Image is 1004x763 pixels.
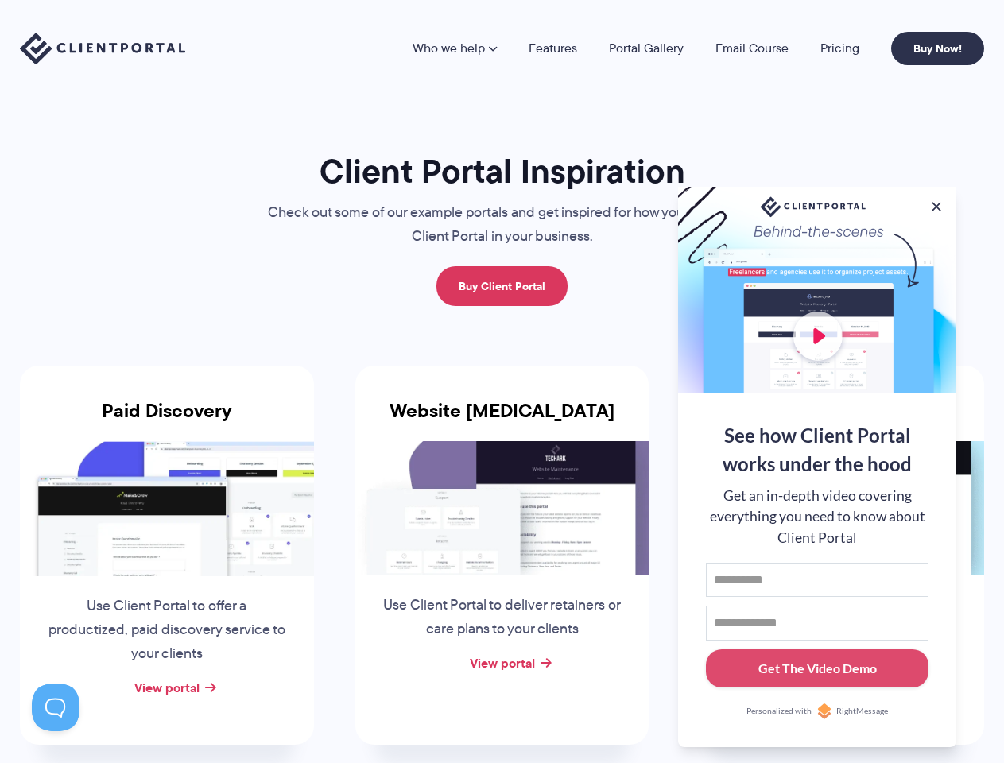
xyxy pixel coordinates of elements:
span: RightMessage [836,705,888,718]
span: Personalized with [746,705,812,718]
p: Check out some of our example portals and get inspired for how you can use Client Portal in your ... [236,201,769,249]
a: Email Course [715,42,789,55]
p: Use Client Portal to offer a productized, paid discovery service to your clients [46,595,288,666]
p: Use Client Portal to deliver retainers or care plans to your clients [382,594,623,641]
a: Portal Gallery [609,42,684,55]
button: Get The Video Demo [706,649,928,688]
a: Pricing [820,42,859,55]
a: Who we help [413,42,497,55]
div: Get The Video Demo [758,659,877,678]
a: Buy Now! [891,32,984,65]
div: Get an in-depth video covering everything you need to know about Client Portal [706,486,928,548]
h3: Website [MEDICAL_DATA] [355,400,649,441]
h1: Client Portal Inspiration [236,150,769,192]
img: Personalized with RightMessage [816,703,832,719]
a: View portal [470,653,535,672]
a: Personalized withRightMessage [706,703,928,719]
a: Buy Client Portal [436,266,568,306]
a: View portal [134,678,200,697]
div: See how Client Portal works under the hood [706,421,928,478]
iframe: Toggle Customer Support [32,684,79,731]
h3: Paid Discovery [20,400,314,441]
a: Features [529,42,577,55]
